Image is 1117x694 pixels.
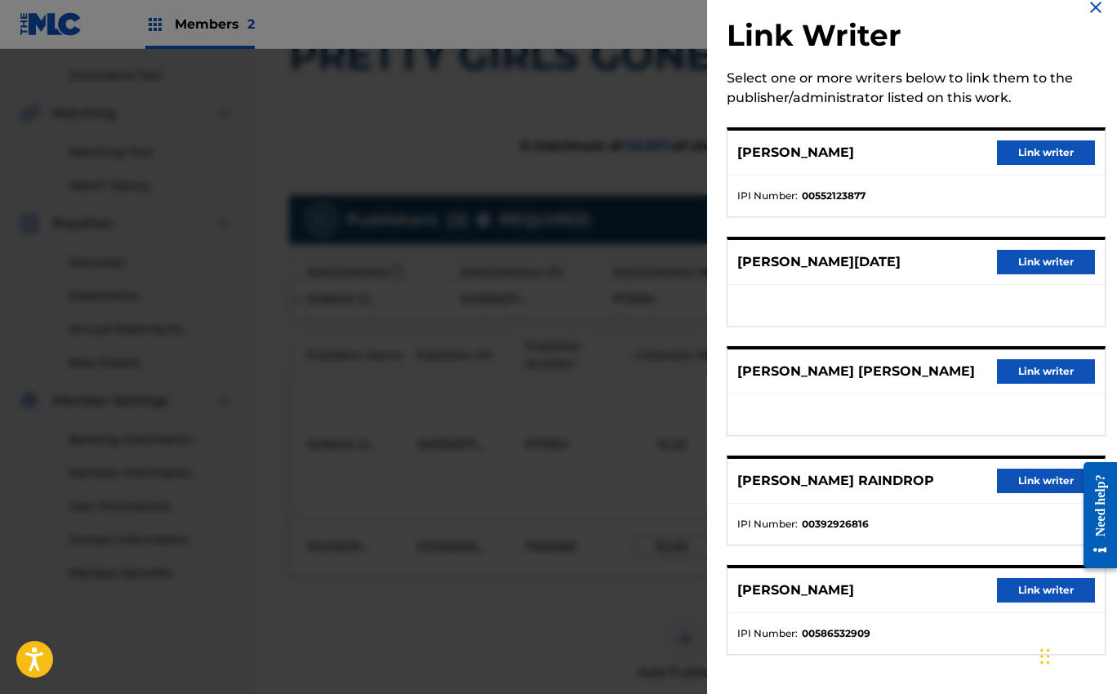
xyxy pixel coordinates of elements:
h2: Link Writer [727,17,1106,59]
p: [PERSON_NAME] RAINDROP [737,471,934,491]
div: Select one or more writers below to link them to the publisher/administrator listed on this work. [727,69,1106,108]
p: [PERSON_NAME] [737,143,854,162]
button: Link writer [997,469,1095,493]
button: Link writer [997,250,1095,274]
span: IPI Number : [737,189,798,203]
iframe: Resource Center [1071,450,1117,581]
strong: 00552123877 [802,189,866,203]
button: Link writer [997,578,1095,603]
button: Link writer [997,140,1095,165]
strong: 00392926816 [802,517,869,532]
div: Drag [1040,632,1050,681]
span: IPI Number : [737,517,798,532]
p: [PERSON_NAME] [PERSON_NAME] [737,362,975,381]
p: [PERSON_NAME][DATE] [737,252,901,272]
img: Top Rightsholders [145,15,165,34]
strong: 00586532909 [802,626,870,641]
iframe: Chat Widget [1035,616,1117,694]
span: IPI Number : [737,626,798,641]
span: Members [175,15,255,33]
button: Link writer [997,359,1095,384]
span: 2 [247,16,255,32]
img: MLC Logo [20,12,82,36]
p: [PERSON_NAME] [737,581,854,600]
